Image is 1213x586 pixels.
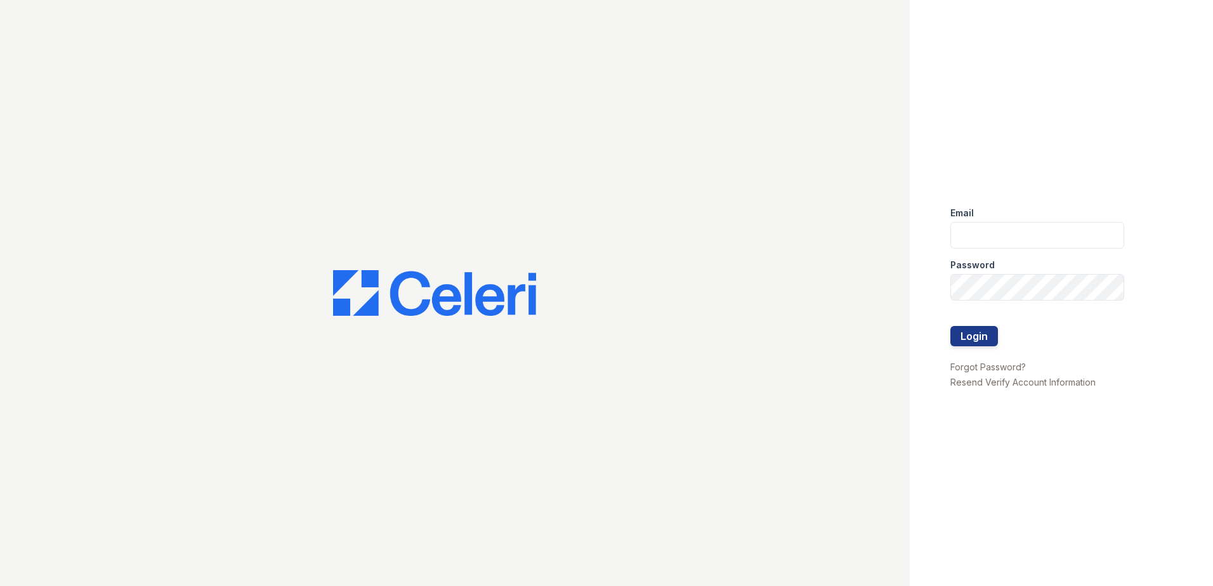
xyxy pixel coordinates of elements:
[950,377,1096,387] a: Resend Verify Account Information
[950,326,998,346] button: Login
[950,259,995,271] label: Password
[950,207,974,219] label: Email
[333,270,536,316] img: CE_Logo_Blue-a8612792a0a2168367f1c8372b55b34899dd931a85d93a1a3d3e32e68fde9ad4.png
[950,361,1026,372] a: Forgot Password?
